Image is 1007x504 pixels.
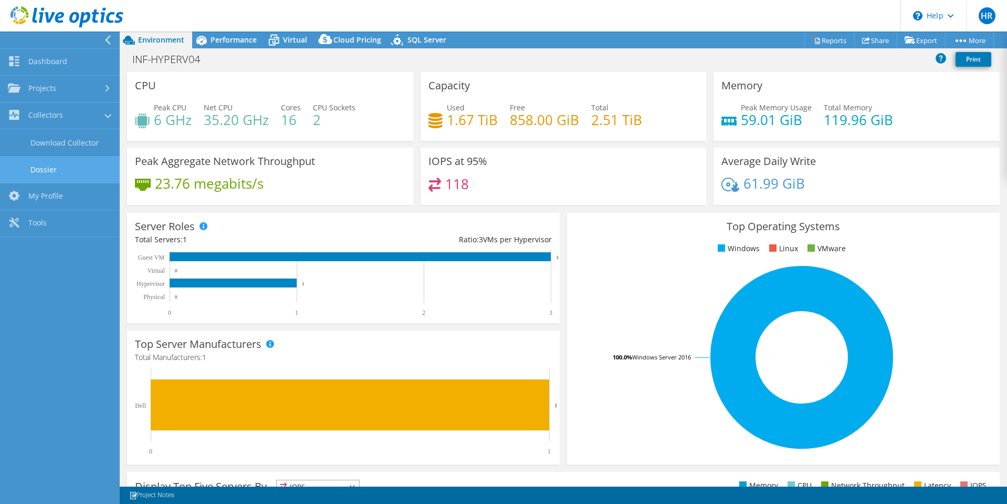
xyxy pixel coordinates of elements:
tspan: 100.0% [613,353,632,361]
h3: Server Roles [135,221,195,232]
span: SQL Server [407,35,446,45]
a: Project Notes [122,489,182,502]
text: 0 [149,448,152,455]
h3: Memory [721,80,762,91]
text: 0 [168,309,171,316]
h4: 1.67 TiB [447,114,498,126]
text: Physical [143,293,165,301]
span: Peak CPU [154,102,186,112]
h4: 16 [281,114,301,126]
span: Free [510,102,525,112]
h1: INF-HYPERV04 [128,54,216,65]
h4: 6 GHz [154,114,192,126]
h3: Capacity [428,80,470,91]
li: IOPS [958,480,987,491]
h4: 59.01 GiB [741,114,812,126]
h4: 858.00 GiB [510,114,579,126]
li: VMware [805,243,846,254]
text: Dell [135,402,146,409]
span: Cloud Pricing [333,35,381,45]
h4: 23.76 megabits/s [155,178,264,189]
li: CPU [785,480,812,491]
span: Cores [281,102,301,112]
a: Reports [804,32,855,48]
div: Ratio: VMs per Hypervisor [343,234,552,245]
text: Virtual [148,267,165,274]
h3: Average Daily Write [721,156,816,167]
span: 1 [183,234,187,244]
li: Memory [737,480,778,491]
span: Environment [138,35,184,45]
text: 0 [175,268,177,273]
li: Linux [767,243,798,254]
span: Net CPU [204,102,233,112]
li: Latency [911,480,951,491]
text: 1 [302,281,305,286]
span: CPU Sockets [313,102,355,112]
text: 1 [554,402,558,408]
span: Total Memory [824,102,872,112]
div: Total Servers: [135,234,343,245]
h4: 2.51 TiB [591,114,642,126]
text: 3 [549,309,552,316]
span: Peak Memory Usage [741,102,812,112]
h4: 35.20 GHz [204,114,269,126]
h3: Peak Aggregate Network Throughput [135,156,315,167]
text: 2 [422,309,425,316]
h4: 2 [313,114,355,126]
h4: 119.96 GiB [824,114,893,126]
h3: Top Operating Systems [575,221,992,232]
a: Print [956,52,991,67]
span: Performance [211,35,257,45]
span: Used [447,102,465,112]
h4: 61.99 GiB [743,178,805,189]
h4: 118 [445,178,469,190]
h3: Top Server Manufacturers [135,338,261,350]
span: 1 [202,352,206,362]
span: 3 [479,234,483,244]
tspan: Windows Server 2016 [632,353,691,361]
li: Network Throughput [819,480,905,491]
text: 3 [556,255,559,260]
text: Hypervisor [137,280,165,287]
text: 1 [548,448,551,455]
span: Total [591,102,609,112]
a: Export [897,32,946,48]
span: IOPS [277,480,359,493]
svg: \n [913,11,922,20]
li: Windows [715,243,760,254]
span: HR [979,7,995,24]
text: Guest VM [138,254,164,261]
h4: Total Manufacturers: [135,352,552,363]
a: Share [854,32,897,48]
span: Virtual [283,35,307,45]
text: 0 [175,294,177,300]
h3: CPU [135,80,156,91]
h3: IOPS at 95% [428,156,487,167]
text: 1 [295,309,298,316]
a: More [945,32,994,48]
